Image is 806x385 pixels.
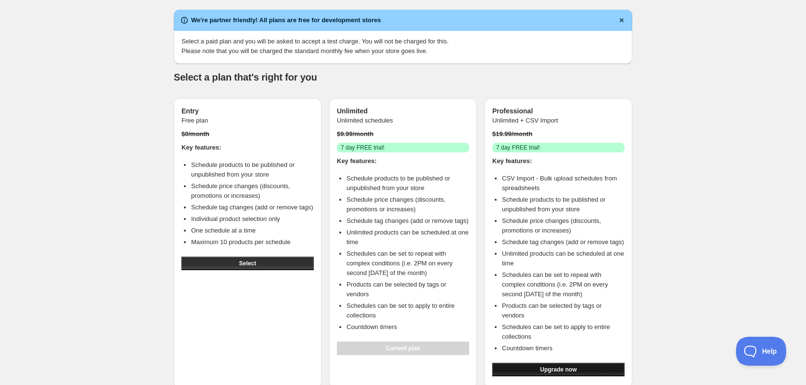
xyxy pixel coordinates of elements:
button: Dismiss notification [615,14,628,27]
li: Schedule tag changes (add or remove tags) [191,203,314,212]
li: Schedule products to be published or unpublished from your store [347,174,469,193]
li: Schedule tag changes (add or remove tags) [347,216,469,226]
h3: Entry [181,106,314,116]
li: One schedule at a time [191,226,314,235]
h3: Unlimited [337,106,469,116]
span: Select [239,260,256,267]
h4: Key features: [337,156,469,166]
li: Unlimited products can be scheduled at one time [347,228,469,247]
li: Schedule products to be published or unpublished from your store [191,160,314,179]
p: Unlimited schedules [337,116,469,125]
button: Upgrade now [492,363,625,376]
li: Schedule price changes (discounts, promotions or increases) [347,195,469,214]
li: Schedule price changes (discounts, promotions or increases) [502,216,625,235]
li: CSV Import - Bulk upload schedules from spreadsheets [502,174,625,193]
li: Products can be selected by tags or vendors [502,301,625,320]
span: 7 day FREE trial! [496,144,540,151]
span: Upgrade now [540,366,577,373]
li: Schedules can be set to apply to entire collections [502,322,625,342]
li: Countdown timers [347,322,469,332]
h4: Key features: [492,156,625,166]
p: $ 19.99 /month [492,129,625,139]
li: Schedules can be set to apply to entire collections [347,301,469,320]
span: 7 day FREE trial! [341,144,385,151]
li: Maximum 10 products per schedule [191,237,314,247]
li: Schedules can be set to repeat with complex conditions (i.e. 2PM on every second [DATE] of the mo... [347,249,469,278]
li: Schedule products to be published or unpublished from your store [502,195,625,214]
h1: Select a plan that's right for you [174,71,632,83]
li: Schedule price changes (discounts, promotions or increases) [191,181,314,201]
button: Select [181,257,314,270]
p: $ 9.99 /month [337,129,469,139]
p: Select a paid plan and you will be asked to accept a test charge. You will not be charged for this. [181,37,625,46]
li: Schedules can be set to repeat with complex conditions (i.e. 2PM on every second [DATE] of the mo... [502,270,625,299]
h2: We're partner friendly! All plans are free for development stores [191,15,381,25]
li: Countdown timers [502,344,625,353]
li: Schedule tag changes (add or remove tags) [502,237,625,247]
p: $ 0 /month [181,129,314,139]
h3: Professional [492,106,625,116]
p: Unlimited + CSV Import [492,116,625,125]
iframe: Toggle Customer Support [736,337,787,366]
p: Free plan [181,116,314,125]
li: Individual product selection only [191,214,314,224]
p: Please note that you will be charged the standard monthly fee when your store goes live. [181,46,625,56]
li: Unlimited products can be scheduled at one time [502,249,625,268]
h4: Key features: [181,143,314,152]
li: Products can be selected by tags or vendors [347,280,469,299]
